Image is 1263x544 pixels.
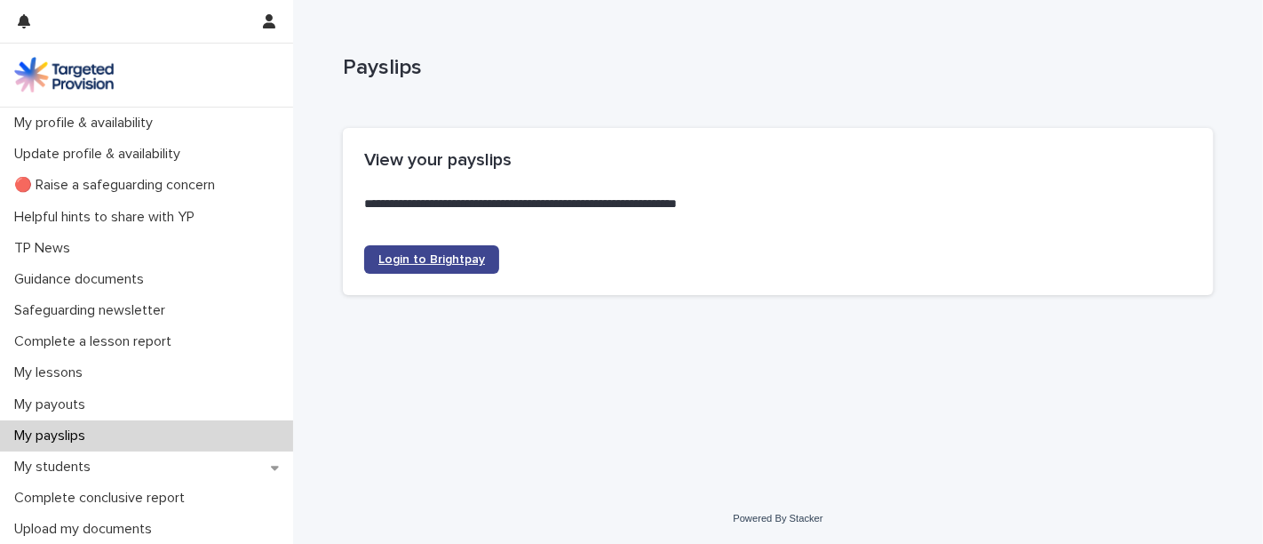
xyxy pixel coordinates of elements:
p: Safeguarding newsletter [7,302,179,319]
a: Login to Brightpay [364,245,499,274]
p: My profile & availability [7,115,167,132]
p: My students [7,459,105,476]
p: 🔴 Raise a safeguarding concern [7,177,229,194]
span: Login to Brightpay [378,253,485,266]
p: Complete conclusive report [7,490,199,507]
p: Guidance documents [7,271,158,288]
p: My payouts [7,396,99,413]
h2: View your payslips [364,149,1192,171]
p: My lessons [7,364,97,381]
img: M5nRWzHhSzIhMunXDL62 [14,57,114,92]
p: Helpful hints to share with YP [7,209,209,226]
p: Update profile & availability [7,146,195,163]
p: TP News [7,240,84,257]
a: Powered By Stacker [733,513,822,524]
p: Complete a lesson report [7,333,186,350]
p: Upload my documents [7,521,166,538]
p: My payslips [7,428,99,444]
p: Payslips [343,55,1206,81]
